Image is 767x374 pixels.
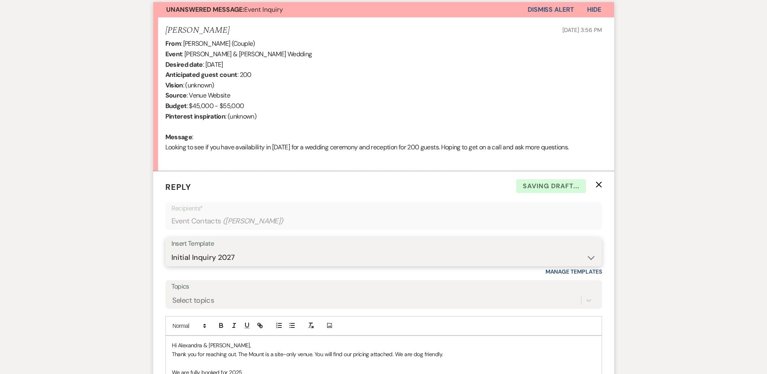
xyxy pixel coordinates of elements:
b: Budget [165,102,187,110]
button: Hide [574,2,614,17]
b: Pinterest inspiration [165,112,226,121]
a: Manage Templates [545,268,602,275]
span: Hi Alexandra & [PERSON_NAME], [172,342,251,349]
strong: Unanswered Message: [166,5,244,14]
button: Dismiss Alert [528,2,574,17]
span: Reply [165,182,191,192]
h5: [PERSON_NAME] [165,25,230,36]
b: Event [165,50,182,58]
b: Message [165,133,192,141]
p: Recipients* [171,203,596,214]
b: Source [165,91,187,100]
b: Desired date [165,60,203,69]
div: : [PERSON_NAME] (Couple) : [PERSON_NAME] & [PERSON_NAME] Wedding : [DATE] : 200 : (unknown) : Ven... [165,38,602,163]
div: Event Contacts [171,213,596,229]
span: Thank you for reaching out. The Mount is a site-only venue. You will find our pricing attached. W... [172,351,443,358]
span: [DATE] 3:56 PM [562,26,602,34]
b: Vision [165,81,183,89]
div: Insert Template [171,238,596,250]
div: Select topics [172,295,214,306]
span: Hide [587,5,601,14]
span: Event Inquiry [166,5,283,14]
label: Topics [171,281,596,293]
span: ( [PERSON_NAME] ) [223,216,283,227]
button: Unanswered Message:Event Inquiry [153,2,528,17]
b: Anticipated guest count [165,70,237,79]
b: From [165,39,181,48]
span: Saving draft... [516,179,586,193]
